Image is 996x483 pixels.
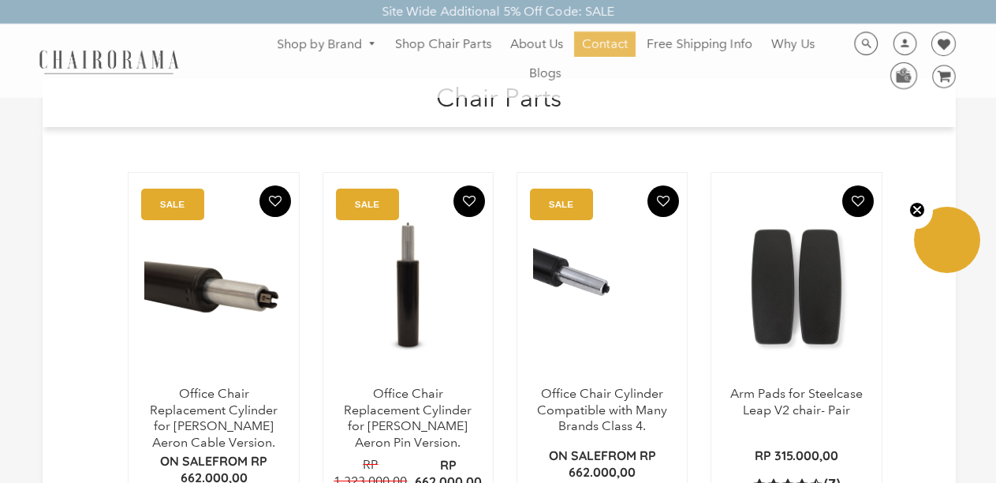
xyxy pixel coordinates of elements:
[842,185,874,217] button: Add To Wishlist
[395,36,491,53] span: Shop Chair Parts
[771,36,815,53] span: Why Us
[533,189,671,386] a: Office Chair Cylinder Compatible with Many Brands Class 4. - chairorama Office Chair Cylinder Com...
[269,32,384,57] a: Shop by Brand
[647,185,679,217] button: Add To Wishlist
[582,36,628,53] span: Contact
[387,32,499,57] a: Shop Chair Parts
[914,208,980,275] div: Close teaser
[150,386,278,450] a: Office Chair Replacement Cylinder for [PERSON_NAME] Aeron Cable Version.
[537,386,667,434] a: Office Chair Cylinder Compatible with Many Brands Class 4.
[344,386,472,450] a: Office Chair Replacement Cylinder for [PERSON_NAME] Aeron Pin Version.
[730,386,863,417] a: Arm Pads for Steelcase Leap V2 chair- Pair
[763,32,823,57] a: Why Us
[533,447,671,481] p: from Rp 662.000,00
[647,36,752,53] span: Free Shipping Info
[639,32,760,57] a: Free Shipping Info
[755,447,838,464] p: Rp 315.000,00
[521,61,569,86] a: Blogs
[727,189,865,386] img: Arm Pads for Steelcase Leap V2 chair- Pair - chairorama
[144,189,282,386] img: Office Chair Replacement Cylinder for Herman Miller Aeron Cable Version. - chairorama
[30,47,188,75] img: chairorama
[160,199,185,209] text: SALE
[339,189,477,386] img: Office Chair Replacement Cylinder for Herman Miller Aeron Pin Version. - chairorama
[502,32,571,57] a: About Us
[727,189,865,386] a: Arm Pads for Steelcase Leap V2 chair- Pair - chairorama Arm Pads for Steelcase Leap V2 chair- Pai...
[549,447,601,463] strong: On Sale
[533,189,671,386] img: Office Chair Cylinder Compatible with Many Brands Class 4. - chairorama
[259,185,291,217] button: Add To Wishlist
[255,32,837,90] nav: DesktopNavigation
[453,185,485,217] button: Add To Wishlist
[510,36,563,53] span: About Us
[144,189,282,386] a: Office Chair Replacement Cylinder for Herman Miller Aeron Cable Version. - chairorama Office Chai...
[355,199,379,209] text: SALE
[339,189,477,386] a: Office Chair Replacement Cylinder for Herman Miller Aeron Pin Version. - chairorama Office Chair ...
[574,32,636,57] a: Contact
[549,199,573,209] text: SALE
[891,63,916,87] img: WhatsApp_Image_2024-07-12_at_16.23.01.webp
[160,453,212,469] strong: On Sale
[529,66,561,82] span: Blogs
[901,193,933,229] button: Close teaser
